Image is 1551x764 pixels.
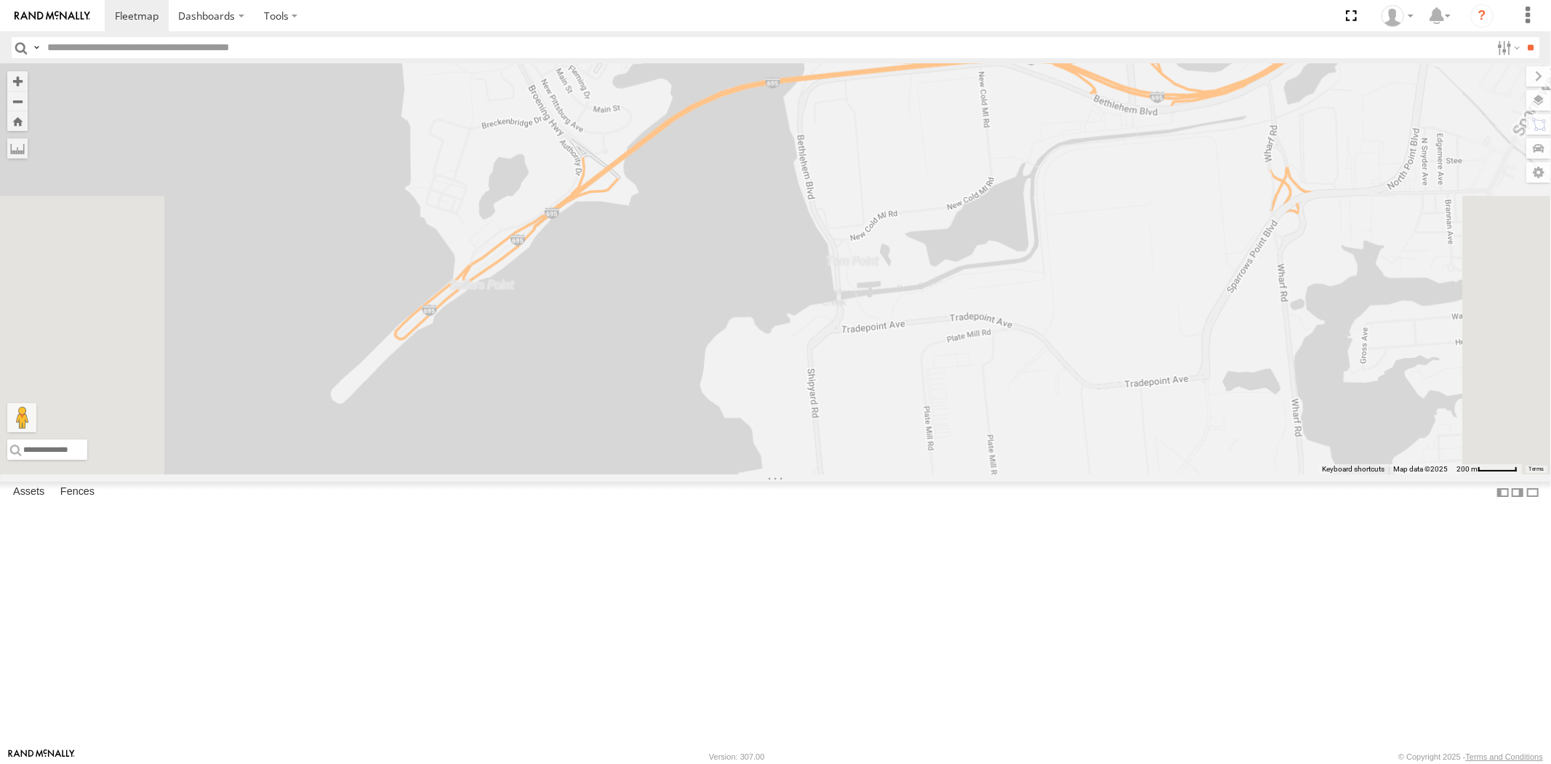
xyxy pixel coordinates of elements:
div: Sardor Khadjimedov [1376,5,1419,27]
label: Map Settings [1526,162,1551,183]
label: Search Query [31,37,42,58]
label: Assets [6,482,52,503]
img: rand-logo.svg [15,11,90,21]
button: Drag Pegman onto the map to open Street View [7,403,36,432]
div: Version: 307.00 [709,752,764,761]
button: Zoom in [7,71,28,91]
i: ? [1470,4,1494,28]
button: Keyboard shortcuts [1322,464,1384,474]
label: Fences [53,482,102,503]
label: Search Filter Options [1491,37,1523,58]
div: © Copyright 2025 - [1398,752,1543,761]
a: Terms and Conditions [1466,752,1543,761]
span: 200 m [1456,465,1478,473]
label: Hide Summary Table [1526,482,1540,503]
span: Map data ©2025 [1393,465,1448,473]
label: Measure [7,138,28,159]
button: Zoom Home [7,111,28,131]
a: Terms (opens in new tab) [1529,466,1544,472]
button: Map Scale: 200 m per 51 pixels [1452,464,1522,474]
label: Dock Summary Table to the Left [1496,482,1510,503]
a: Visit our Website [8,749,75,764]
label: Dock Summary Table to the Right [1510,482,1525,503]
button: Zoom out [7,91,28,111]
